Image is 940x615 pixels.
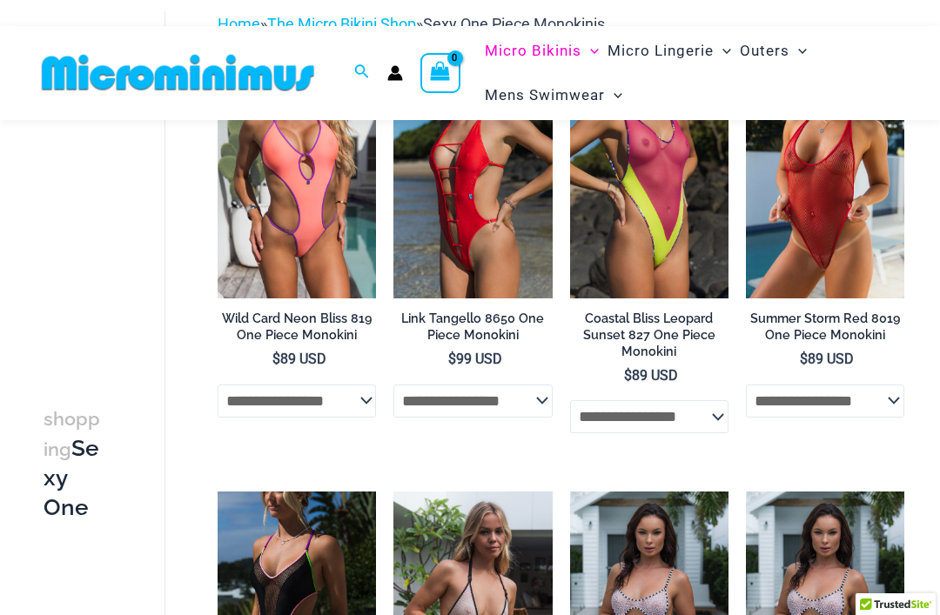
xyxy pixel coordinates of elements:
[478,26,905,120] nav: Site Navigation
[35,53,321,92] img: MM SHOP LOGO FLAT
[218,60,376,297] a: Wild Card Neon Bliss 819 One Piece 04Wild Card Neon Bliss 819 One Piece 05Wild Card Neon Bliss 81...
[218,15,605,33] span: » »
[44,408,100,460] span: shopping
[570,60,728,297] img: Coastal Bliss Leopard Sunset 827 One Piece Monokini 06
[393,311,552,343] h2: Link Tangello 8650 One Piece Monokini
[420,53,460,93] a: View Shopping Cart, empty
[393,60,552,297] img: Link Tangello 8650 One Piece Monokini 11
[448,351,456,367] span: $
[746,311,904,350] a: Summer Storm Red 8019 One Piece Monokini
[267,15,416,33] a: The Micro Bikini Shop
[387,65,403,81] a: Account icon link
[272,351,280,367] span: $
[393,60,552,297] a: Link Tangello 8650 One Piece Monokini 11Link Tangello 8650 One Piece Monokini 12Link Tangello 865...
[800,351,854,367] bdi: 89 USD
[570,311,728,365] a: Coastal Bliss Leopard Sunset 827 One Piece Monokini
[624,367,632,384] span: $
[448,351,502,367] bdi: 99 USD
[570,60,728,297] a: Coastal Bliss Leopard Sunset 827 One Piece Monokini 06Coastal Bliss Leopard Sunset 827 One Piece ...
[44,2,200,350] iframe: TrustedSite Certified
[480,73,627,117] a: Mens SwimwearMenu ToggleMenu Toggle
[218,60,376,297] img: Wild Card Neon Bliss 819 One Piece 04
[746,60,904,297] a: Summer Storm Red 8019 One Piece 04Summer Storm Red 8019 One Piece 03Summer Storm Red 8019 One Pie...
[485,73,605,117] span: Mens Swimwear
[480,29,603,73] a: Micro BikinisMenu ToggleMenu Toggle
[608,29,714,73] span: Micro Lingerie
[740,29,789,73] span: Outers
[272,351,326,367] bdi: 89 USD
[218,311,376,343] h2: Wild Card Neon Bliss 819 One Piece Monokini
[603,29,735,73] a: Micro LingerieMenu ToggleMenu Toggle
[746,60,904,297] img: Summer Storm Red 8019 One Piece 04
[605,73,622,117] span: Menu Toggle
[735,29,811,73] a: OutersMenu ToggleMenu Toggle
[624,367,678,384] bdi: 89 USD
[485,29,581,73] span: Micro Bikinis
[570,311,728,359] h2: Coastal Bliss Leopard Sunset 827 One Piece Monokini
[423,15,605,33] span: Sexy One Piece Monokinis
[746,311,904,343] h2: Summer Storm Red 8019 One Piece Monokini
[393,311,552,350] a: Link Tangello 8650 One Piece Monokini
[789,29,807,73] span: Menu Toggle
[800,351,808,367] span: $
[714,29,731,73] span: Menu Toggle
[218,15,260,33] a: Home
[581,29,599,73] span: Menu Toggle
[354,62,370,84] a: Search icon link
[218,311,376,350] a: Wild Card Neon Bliss 819 One Piece Monokini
